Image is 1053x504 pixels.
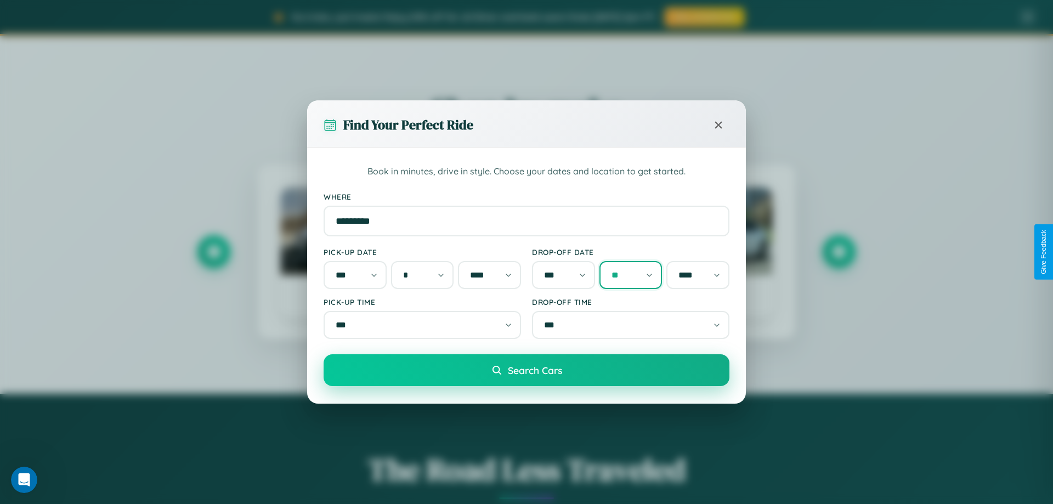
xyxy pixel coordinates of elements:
label: Pick-up Time [324,297,521,307]
h3: Find Your Perfect Ride [343,116,473,134]
label: Where [324,192,729,201]
p: Book in minutes, drive in style. Choose your dates and location to get started. [324,165,729,179]
label: Drop-off Date [532,247,729,257]
label: Pick-up Date [324,247,521,257]
label: Drop-off Time [532,297,729,307]
span: Search Cars [508,364,562,376]
button: Search Cars [324,354,729,386]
